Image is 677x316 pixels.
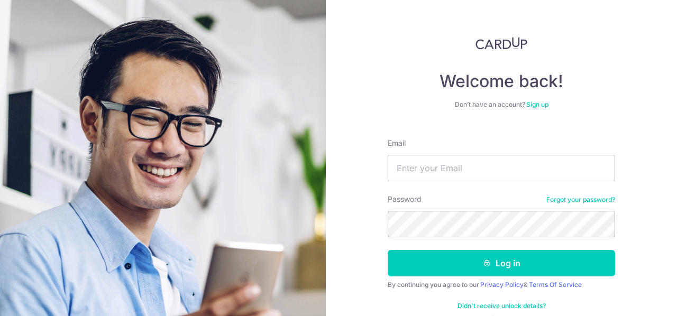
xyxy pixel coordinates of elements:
a: Terms Of Service [529,281,582,289]
img: CardUp Logo [475,37,527,50]
input: Enter your Email [388,155,615,181]
div: By continuing you agree to our & [388,281,615,289]
label: Email [388,138,406,148]
a: Didn't receive unlock details? [458,302,546,310]
a: Sign up [526,100,548,108]
div: Don’t have an account? [388,100,615,109]
a: Privacy Policy [480,281,524,289]
button: Log in [388,250,615,276]
a: Forgot your password? [546,196,615,204]
h4: Welcome back! [388,71,615,92]
label: Password [388,194,422,205]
